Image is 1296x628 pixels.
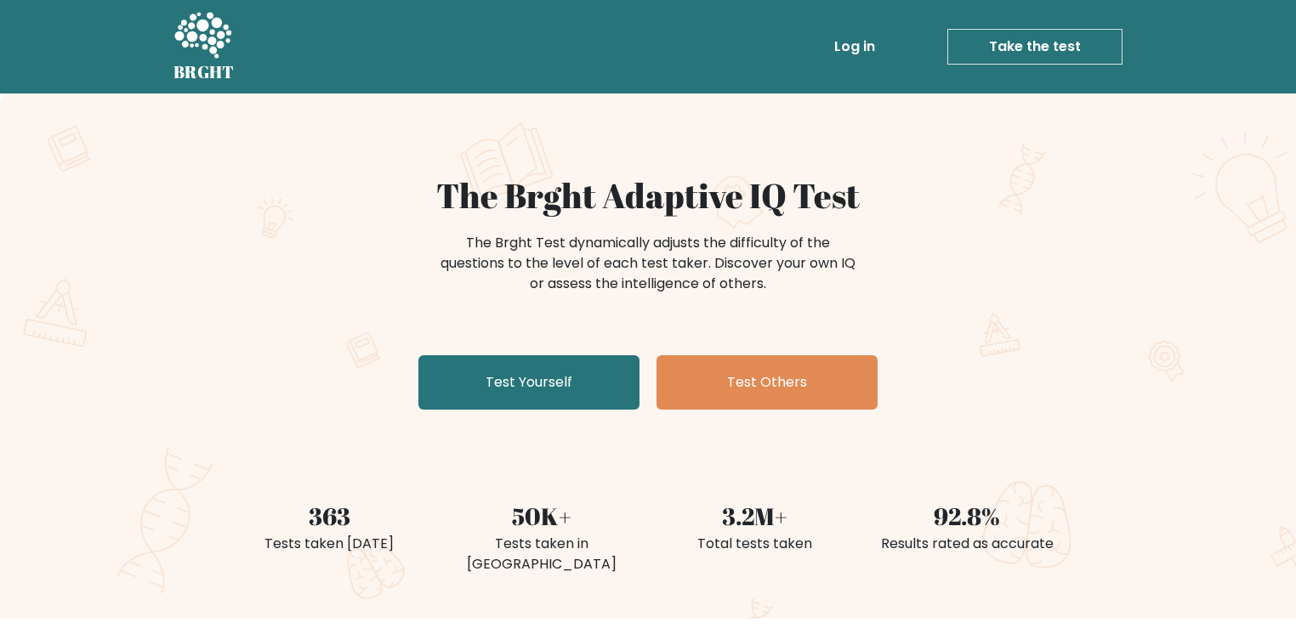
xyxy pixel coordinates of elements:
a: Test Others [657,355,878,410]
div: 50K+ [446,498,638,534]
div: The Brght Test dynamically adjusts the difficulty of the questions to the level of each test take... [435,233,861,294]
h5: BRGHT [173,62,235,82]
div: Total tests taken [658,534,850,554]
div: Tests taken [DATE] [233,534,425,554]
div: 3.2M+ [658,498,850,534]
a: Test Yourself [418,355,639,410]
div: Tests taken in [GEOGRAPHIC_DATA] [446,534,638,574]
a: Log in [827,30,882,64]
div: Results rated as accurate [871,534,1063,554]
a: BRGHT [173,7,235,87]
div: 92.8% [871,498,1063,534]
h1: The Brght Adaptive IQ Test [233,175,1063,216]
a: Take the test [947,29,1123,65]
div: 363 [233,498,425,534]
